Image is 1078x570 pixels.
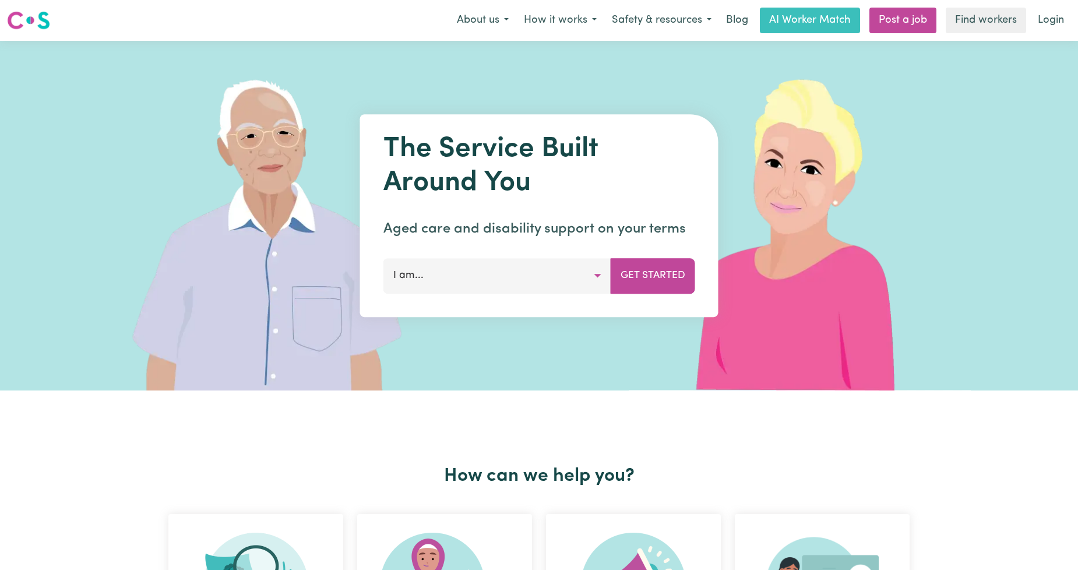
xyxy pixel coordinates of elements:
a: AI Worker Match [760,8,860,33]
img: Careseekers logo [7,10,50,31]
button: Get Started [611,258,695,293]
a: Post a job [869,8,936,33]
h2: How can we help you? [161,465,917,487]
button: About us [449,8,516,33]
a: Login [1031,8,1071,33]
button: Safety & resources [604,8,719,33]
h1: The Service Built Around You [383,133,695,200]
p: Aged care and disability support on your terms [383,219,695,240]
a: Find workers [946,8,1026,33]
a: Careseekers logo [7,7,50,34]
button: I am... [383,258,611,293]
button: How it works [516,8,604,33]
a: Blog [719,8,755,33]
